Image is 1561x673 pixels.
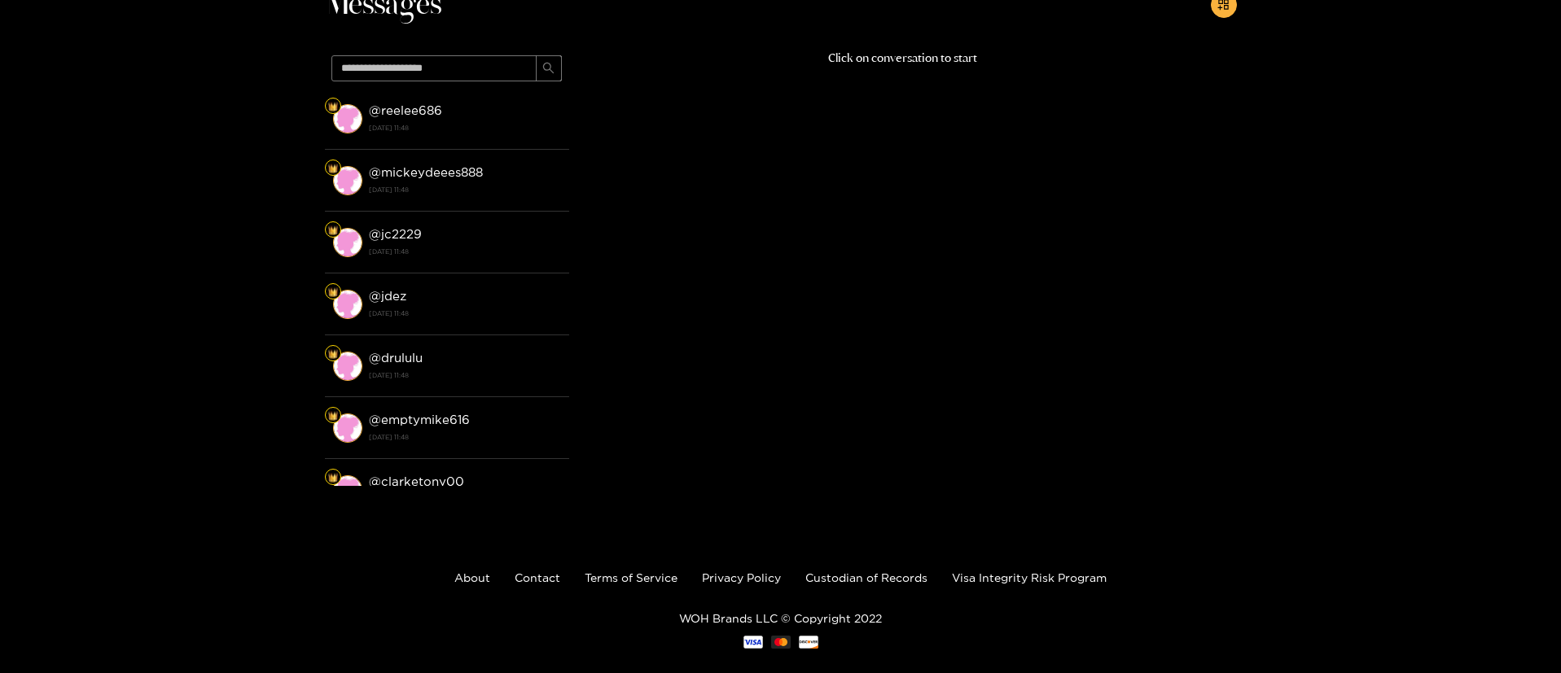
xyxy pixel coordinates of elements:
strong: @ emptymike616 [369,413,470,426]
img: conversation [333,290,362,319]
strong: @ reelee686 [369,103,442,117]
a: About [454,571,490,583]
strong: @ clarketony00 [369,474,464,488]
img: conversation [333,413,362,443]
a: Terms of Service [585,571,677,583]
img: conversation [333,352,362,381]
img: Fan Level [328,225,338,235]
img: Fan Level [328,164,338,173]
img: conversation [333,104,362,133]
img: Fan Level [328,349,338,359]
strong: [DATE] 11:48 [369,368,561,382]
img: Fan Level [328,473,338,483]
img: conversation [333,475,362,505]
strong: @ jdez [369,289,406,303]
button: search [536,55,562,81]
a: Custodian of Records [805,571,927,583]
a: Visa Integrity Risk Program [952,571,1107,583]
p: Click on conversation to start [569,49,1237,68]
img: conversation [333,228,362,257]
img: Fan Level [328,411,338,421]
strong: [DATE] 11:48 [369,120,561,135]
img: conversation [333,166,362,195]
a: Privacy Policy [702,571,781,583]
img: Fan Level [328,287,338,297]
strong: [DATE] 11:48 [369,182,561,197]
a: Contact [515,571,560,583]
strong: @ drululu [369,351,423,365]
strong: [DATE] 11:48 [369,306,561,321]
strong: [DATE] 11:48 [369,244,561,259]
strong: [DATE] 11:48 [369,430,561,444]
span: search [542,62,555,76]
strong: @ mickeydeees888 [369,165,483,179]
strong: @ jc2229 [369,227,422,241]
img: Fan Level [328,102,338,111]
